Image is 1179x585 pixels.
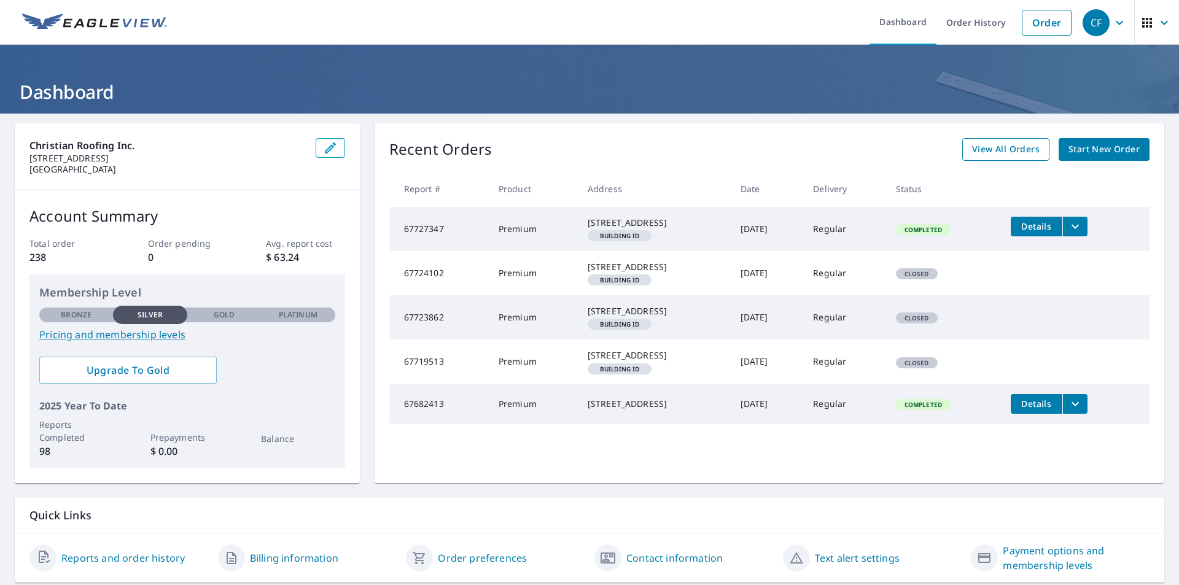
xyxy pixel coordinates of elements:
p: 2025 Year To Date [39,398,335,413]
td: Premium [489,384,578,424]
p: Total order [29,237,108,250]
div: [STREET_ADDRESS] [588,349,721,362]
span: Closed [897,269,936,278]
td: Regular [803,295,885,339]
div: [STREET_ADDRESS] [588,261,721,273]
p: Order pending [148,237,227,250]
button: filesDropdownBtn-67727347 [1062,217,1088,236]
p: Balance [261,432,335,445]
th: Address [578,171,731,207]
td: Premium [489,207,578,251]
a: Start New Order [1059,138,1150,161]
p: 0 [148,250,227,265]
td: 67727347 [389,207,489,251]
button: filesDropdownBtn-67682413 [1062,394,1088,414]
button: detailsBtn-67727347 [1011,217,1062,236]
em: Building ID [600,366,640,372]
td: [DATE] [731,384,804,424]
p: Quick Links [29,508,1150,523]
div: CF [1083,9,1110,36]
img: EV Logo [22,14,167,32]
td: [DATE] [731,207,804,251]
p: Avg. report cost [266,237,344,250]
td: Premium [489,251,578,295]
span: Details [1018,220,1055,232]
th: Report # [389,171,489,207]
a: View All Orders [962,138,1049,161]
p: Gold [214,309,235,320]
td: 67723862 [389,295,489,339]
div: [STREET_ADDRESS] [588,305,721,317]
td: Regular [803,207,885,251]
p: [GEOGRAPHIC_DATA] [29,164,306,175]
td: Regular [803,251,885,295]
p: Account Summary [29,205,345,227]
span: Closed [897,314,936,322]
p: Recent Orders [389,138,492,161]
em: Building ID [600,233,640,239]
a: Billing information [250,551,338,565]
a: Reports and order history [61,551,185,565]
td: [DATE] [731,295,804,339]
th: Product [489,171,578,207]
em: Building ID [600,277,640,283]
p: Reports Completed [39,418,113,444]
span: View All Orders [972,142,1040,157]
td: 67724102 [389,251,489,295]
p: Membership Level [39,284,335,301]
a: Payment options and membership levels [1003,543,1150,573]
p: Prepayments [150,431,224,444]
em: Building ID [600,321,640,327]
p: Bronze [61,309,91,320]
p: Christian Roofing Inc. [29,138,306,153]
span: Closed [897,358,936,367]
p: $ 0.00 [150,444,224,459]
span: Completed [897,400,949,409]
p: Platinum [279,309,317,320]
th: Date [731,171,804,207]
p: [STREET_ADDRESS] [29,153,306,164]
td: Regular [803,339,885,384]
td: 67719513 [389,339,489,384]
td: Regular [803,384,885,424]
th: Status [886,171,1001,207]
h1: Dashboard [15,79,1164,104]
div: [STREET_ADDRESS] [588,398,721,410]
a: Pricing and membership levels [39,327,335,342]
span: Upgrade To Gold [49,363,207,377]
span: Details [1018,398,1055,409]
a: Text alert settings [815,551,900,565]
td: Premium [489,339,578,384]
span: Start New Order [1068,142,1140,157]
a: Order preferences [438,551,527,565]
a: Order [1022,10,1072,36]
p: 238 [29,250,108,265]
p: $ 63.24 [266,250,344,265]
a: Contact information [626,551,723,565]
p: Silver [138,309,163,320]
a: Upgrade To Gold [39,357,217,384]
div: [STREET_ADDRESS] [588,217,721,229]
button: detailsBtn-67682413 [1011,394,1062,414]
th: Delivery [803,171,885,207]
td: 67682413 [389,384,489,424]
td: Premium [489,295,578,339]
td: [DATE] [731,251,804,295]
td: [DATE] [731,339,804,384]
p: 98 [39,444,113,459]
span: Completed [897,225,949,234]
